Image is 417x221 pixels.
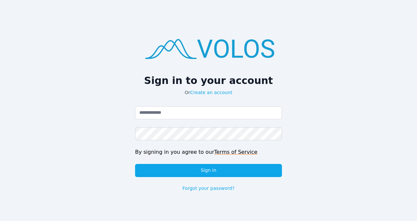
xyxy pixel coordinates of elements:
a: Terms of Service [214,149,257,155]
a: Create an account [190,90,232,95]
img: logo.png [135,30,282,67]
h2: Sign in to your account [135,75,282,87]
p: Or [135,89,282,96]
a: Forgot your password? [183,185,235,191]
div: By signing in you agree to our [135,148,282,156]
button: Sign in [135,164,282,177]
